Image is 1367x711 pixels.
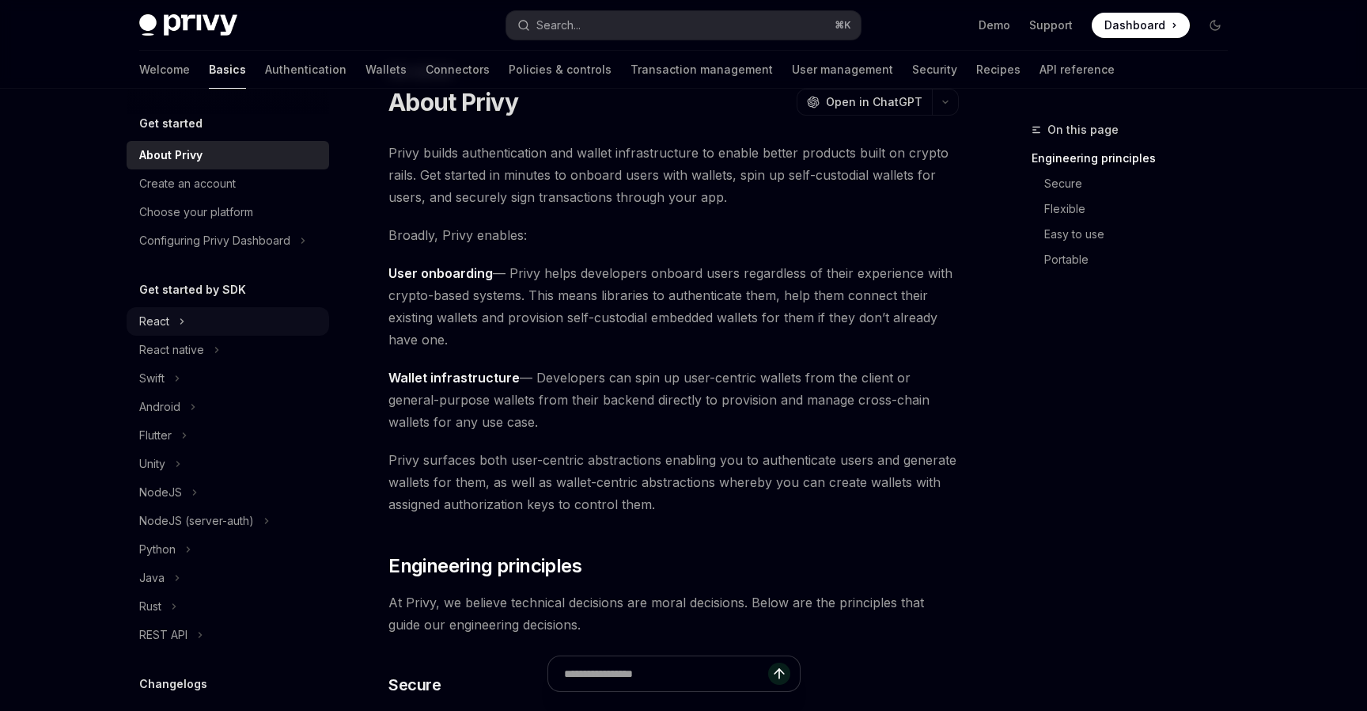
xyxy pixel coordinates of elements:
[127,507,329,535] button: Toggle NodeJS (server-auth) section
[1047,120,1119,139] span: On this page
[792,51,893,89] a: User management
[139,625,187,644] div: REST API
[1104,17,1165,33] span: Dashboard
[1039,51,1115,89] a: API reference
[127,535,329,564] button: Toggle Python section
[139,483,182,502] div: NodeJS
[139,675,207,694] h5: Changelogs
[139,14,237,36] img: dark logo
[912,51,957,89] a: Security
[265,51,346,89] a: Authentication
[388,265,493,281] strong: User onboarding
[768,663,790,685] button: Send message
[139,51,190,89] a: Welcome
[388,449,959,515] span: Privy surfaces both user-centric abstractions enabling you to authenticate users and generate wal...
[509,51,612,89] a: Policies & controls
[388,370,520,386] strong: Wallet infrastructure
[536,16,581,35] div: Search...
[127,450,329,478] button: Toggle Unity section
[365,51,407,89] a: Wallets
[979,17,1010,33] a: Demo
[209,51,246,89] a: Basics
[127,621,329,649] button: Toggle REST API section
[1202,13,1228,38] button: Toggle dark mode
[388,224,959,246] span: Broadly, Privy enables:
[139,568,165,587] div: Java
[139,146,203,165] div: About Privy
[826,94,922,110] span: Open in ChatGPT
[127,364,329,393] button: Toggle Swift section
[388,262,959,351] span: — Privy helps developers onboard users regardless of their experience with crypto-based systems. ...
[1032,146,1240,171] a: Engineering principles
[1032,222,1240,247] a: Easy to use
[127,141,329,169] a: About Privy
[388,591,959,636] span: At Privy, we believe technical decisions are moral decisions. Below are the principles that guide...
[127,336,329,364] button: Toggle React native section
[139,312,169,331] div: React
[127,226,329,255] button: Toggle Configuring Privy Dashboard section
[127,564,329,592] button: Toggle Java section
[797,89,932,116] button: Open in ChatGPT
[127,421,329,450] button: Toggle Flutter section
[1032,171,1240,196] a: Secure
[426,51,490,89] a: Connectors
[139,426,172,445] div: Flutter
[388,367,959,433] span: — Developers can spin up user-centric wallets from the client or general-purpose wallets from the...
[127,198,329,226] a: Choose your platform
[127,307,329,336] button: Toggle React section
[835,19,851,32] span: ⌘ K
[139,540,176,559] div: Python
[1032,247,1240,272] a: Portable
[1092,13,1190,38] a: Dashboard
[139,340,204,359] div: React native
[630,51,773,89] a: Transaction management
[388,142,959,208] span: Privy builds authentication and wallet infrastructure to enable better products built on crypto r...
[1029,17,1073,33] a: Support
[139,231,290,250] div: Configuring Privy Dashboard
[139,597,161,616] div: Rust
[127,592,329,621] button: Toggle Rust section
[139,511,254,530] div: NodeJS (server-auth)
[139,397,180,416] div: Android
[127,478,329,507] button: Toggle NodeJS section
[139,280,246,299] h5: Get started by SDK
[127,393,329,421] button: Toggle Android section
[506,11,861,40] button: Open search
[139,203,253,222] div: Choose your platform
[976,51,1021,89] a: Recipes
[388,88,518,116] h1: About Privy
[139,174,236,193] div: Create an account
[127,169,329,198] a: Create an account
[139,114,203,133] h5: Get started
[564,656,768,691] input: Ask a question...
[1032,196,1240,222] a: Flexible
[139,454,165,473] div: Unity
[139,369,165,388] div: Swift
[388,553,581,579] span: Engineering principles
